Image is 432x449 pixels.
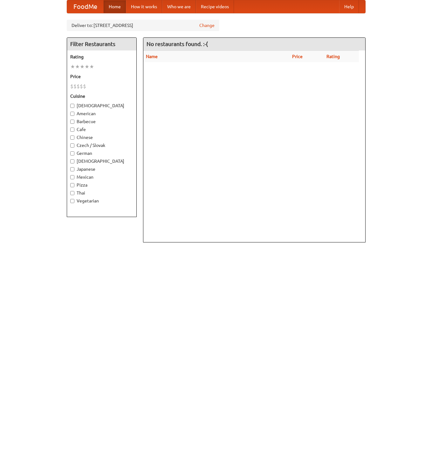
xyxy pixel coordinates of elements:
[70,54,133,60] h5: Rating
[146,54,158,59] a: Name
[326,54,340,59] a: Rating
[70,102,133,109] label: [DEMOGRAPHIC_DATA]
[75,63,80,70] li: ★
[70,190,133,196] label: Thai
[70,198,133,204] label: Vegetarian
[70,167,74,171] input: Japanese
[70,118,133,125] label: Barbecue
[89,63,94,70] li: ★
[70,158,133,164] label: [DEMOGRAPHIC_DATA]
[126,0,162,13] a: How it works
[70,174,133,180] label: Mexican
[80,63,85,70] li: ★
[67,38,136,50] h4: Filter Restaurants
[70,104,74,108] input: [DEMOGRAPHIC_DATA]
[70,159,74,163] input: [DEMOGRAPHIC_DATA]
[70,112,74,116] input: American
[67,20,219,31] div: Deliver to: [STREET_ADDRESS]
[70,126,133,133] label: Cafe
[292,54,303,59] a: Price
[70,183,74,187] input: Pizza
[85,63,89,70] li: ★
[70,175,74,179] input: Mexican
[162,0,196,13] a: Who we are
[67,0,104,13] a: FoodMe
[70,142,133,149] label: Czech / Slovak
[70,191,74,195] input: Thai
[70,83,73,90] li: $
[70,128,74,132] input: Cafe
[70,63,75,70] li: ★
[199,22,215,29] a: Change
[339,0,359,13] a: Help
[70,110,133,117] label: American
[70,150,133,156] label: German
[70,135,74,140] input: Chinese
[70,73,133,80] h5: Price
[70,120,74,124] input: Barbecue
[73,83,77,90] li: $
[104,0,126,13] a: Home
[83,83,86,90] li: $
[70,134,133,141] label: Chinese
[147,41,208,47] ng-pluralize: No restaurants found. :-(
[70,199,74,203] input: Vegetarian
[70,143,74,148] input: Czech / Slovak
[70,93,133,99] h5: Cuisine
[70,151,74,155] input: German
[80,83,83,90] li: $
[70,182,133,188] label: Pizza
[77,83,80,90] li: $
[196,0,234,13] a: Recipe videos
[70,166,133,172] label: Japanese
